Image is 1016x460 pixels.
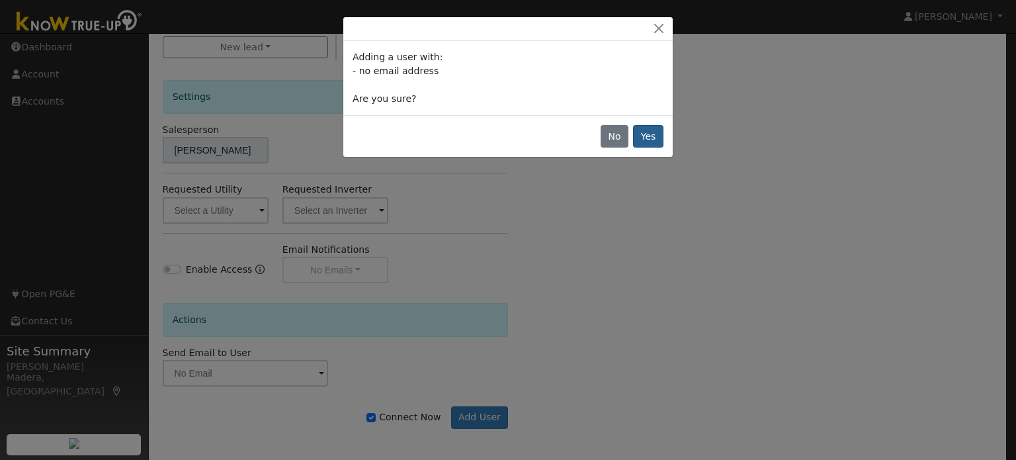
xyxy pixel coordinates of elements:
button: Close [650,22,668,36]
button: No [601,125,628,148]
span: - no email address [353,66,439,76]
span: Are you sure? [353,93,416,104]
button: Yes [633,125,663,148]
span: Adding a user with: [353,52,443,62]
